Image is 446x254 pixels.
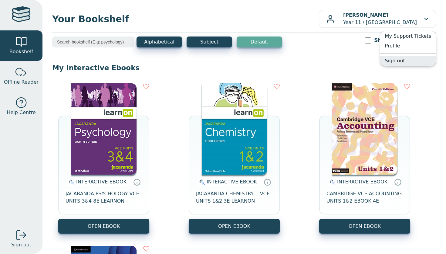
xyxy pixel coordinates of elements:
img: 29759c83-e070-4f21-9f19-1166b690db6d.png [332,83,397,175]
a: Interactive eBooks are accessed online via the publisher’s portal. They contain interactive resou... [264,178,271,186]
span: CAMBRIDGE VCE ACCOUNTING UNITS 1&2 EBOOK 4E [326,190,403,205]
p: My Interactive Ebooks [52,63,436,72]
button: OPEN EBOOK [58,219,149,234]
button: OPEN EBOOK [189,219,280,234]
span: Your Bookshelf [52,12,319,26]
button: Alphabetical [137,37,182,47]
label: Show Expired Ebooks [374,37,436,44]
img: interactive.svg [198,179,205,186]
a: Profile [380,41,436,51]
button: Default [237,37,282,47]
span: Bookshelf [9,48,33,55]
img: 37f81dd5-9e6c-4284-8d4c-e51904e9365e.jpg [202,83,267,175]
span: JACARANDA CHEMISTRY 1 VCE UNITS 1&2 3E LEARNON [196,190,272,205]
img: 4bb61bf8-509a-4e9e-bd77-88deacee2c2e.jpg [71,83,137,175]
a: Sign out [380,56,436,66]
span: Offline Reader [4,78,39,86]
span: JACARANDA PSYCHOLOGY VCE UNITS 3&4 8E LEARNON [66,190,142,205]
span: INTERACTIVE EBOOK [207,179,257,185]
span: Help Centre [7,109,35,116]
input: Search bookshelf (E.g: psychology) [52,37,134,47]
img: interactive.svg [67,179,75,186]
p: Year 11 / [GEOGRAPHIC_DATA] [343,12,417,26]
a: Interactive eBooks are accessed online via the publisher’s portal. They contain interactive resou... [133,178,140,186]
button: Subject [187,37,232,47]
b: [PERSON_NAME] [343,12,388,18]
button: OPEN EBOOK [319,219,410,234]
button: [PERSON_NAME]Year 11 / [GEOGRAPHIC_DATA] [319,10,436,28]
a: My Support Tickets [380,31,436,41]
span: Sign out [11,241,31,249]
ul: [PERSON_NAME]Year 11 / [GEOGRAPHIC_DATA] [380,31,436,66]
a: Interactive eBooks are accessed online via the publisher’s portal. They contain interactive resou... [394,178,401,186]
img: interactive.svg [328,179,336,186]
span: INTERACTIVE EBOOK [76,179,127,185]
span: INTERACTIVE EBOOK [337,179,387,185]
